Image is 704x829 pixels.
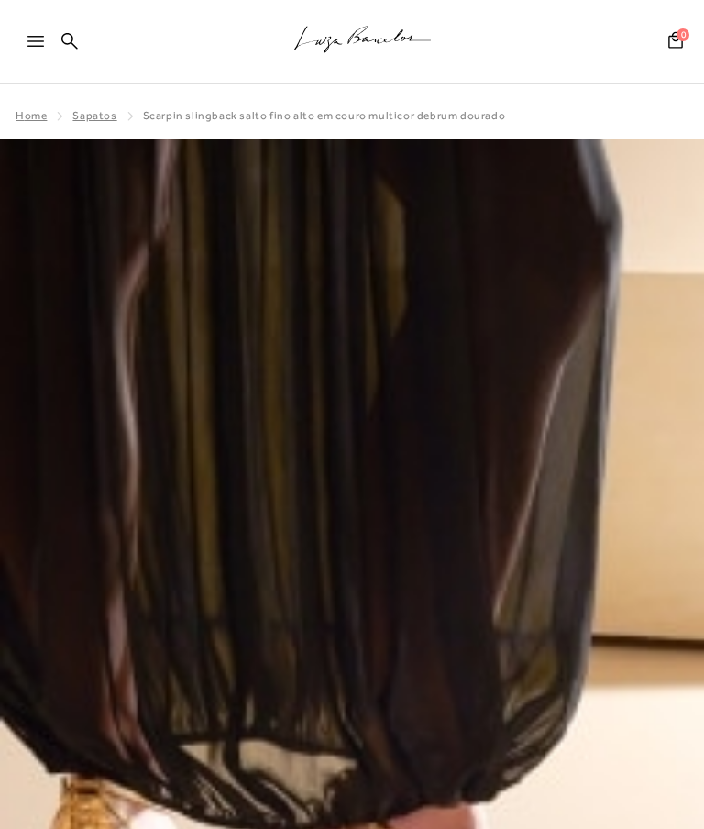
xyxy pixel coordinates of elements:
[72,109,116,122] a: Sapatos
[676,28,689,41] span: 0
[143,109,506,122] span: SCARPIN SLINGBACK SALTO FINO ALTO EM COURO MULTICOR DEBRUM DOURADO
[16,109,47,122] a: Home
[663,30,688,55] button: 0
